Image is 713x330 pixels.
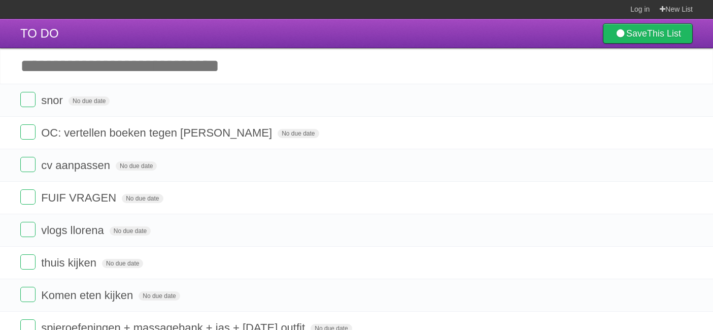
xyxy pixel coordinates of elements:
label: Done [20,92,36,107]
span: OC: vertellen boeken tegen [PERSON_NAME] [41,126,275,139]
span: FUIF VRAGEN [41,191,119,204]
label: Done [20,124,36,140]
span: vlogs llorena [41,224,107,237]
span: TO DO [20,26,59,40]
span: Komen eten kijken [41,289,135,302]
span: No due date [122,194,163,203]
span: No due date [116,161,157,171]
span: No due date [69,96,110,106]
span: cv aanpassen [41,159,113,172]
label: Done [20,222,36,237]
b: This List [647,28,681,39]
a: SaveThis List [603,23,693,44]
span: thuis kijken [41,256,99,269]
label: Done [20,254,36,270]
span: No due date [278,129,319,138]
label: Done [20,157,36,172]
span: snor [41,94,65,107]
label: Done [20,189,36,205]
label: Done [20,287,36,302]
span: No due date [110,226,151,236]
span: No due date [102,259,143,268]
span: No due date [139,291,180,301]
